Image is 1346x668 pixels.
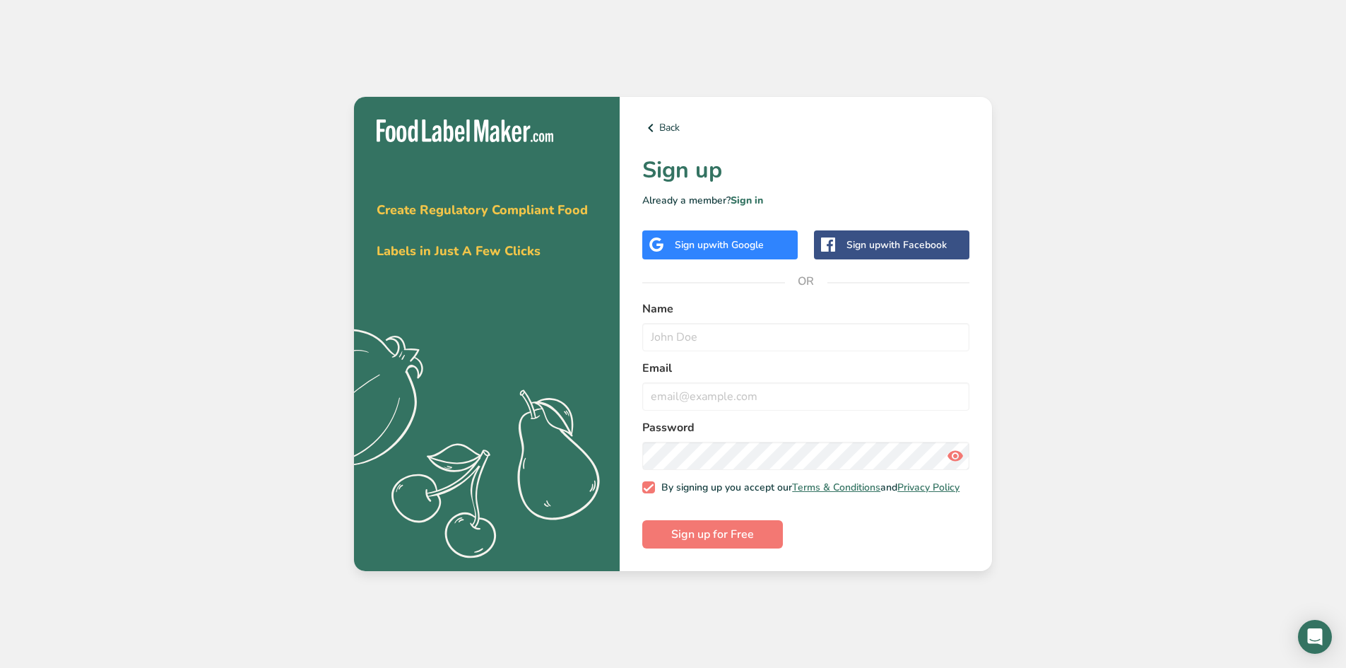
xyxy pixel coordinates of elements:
[642,382,969,411] input: email@example.com
[642,300,969,317] label: Name
[377,119,553,143] img: Food Label Maker
[846,238,947,252] div: Sign up
[792,481,880,494] a: Terms & Conditions
[785,260,827,303] span: OR
[642,119,969,136] a: Back
[675,238,764,252] div: Sign up
[642,419,969,436] label: Password
[642,520,783,549] button: Sign up for Free
[642,360,969,377] label: Email
[880,238,947,252] span: with Facebook
[655,481,960,494] span: By signing up you accept our and
[642,193,969,208] p: Already a member?
[709,238,764,252] span: with Google
[1298,620,1332,654] div: Open Intercom Messenger
[731,194,763,207] a: Sign in
[377,201,588,259] span: Create Regulatory Compliant Food Labels in Just A Few Clicks
[642,323,969,351] input: John Doe
[671,526,754,543] span: Sign up for Free
[642,153,969,187] h1: Sign up
[897,481,960,494] a: Privacy Policy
